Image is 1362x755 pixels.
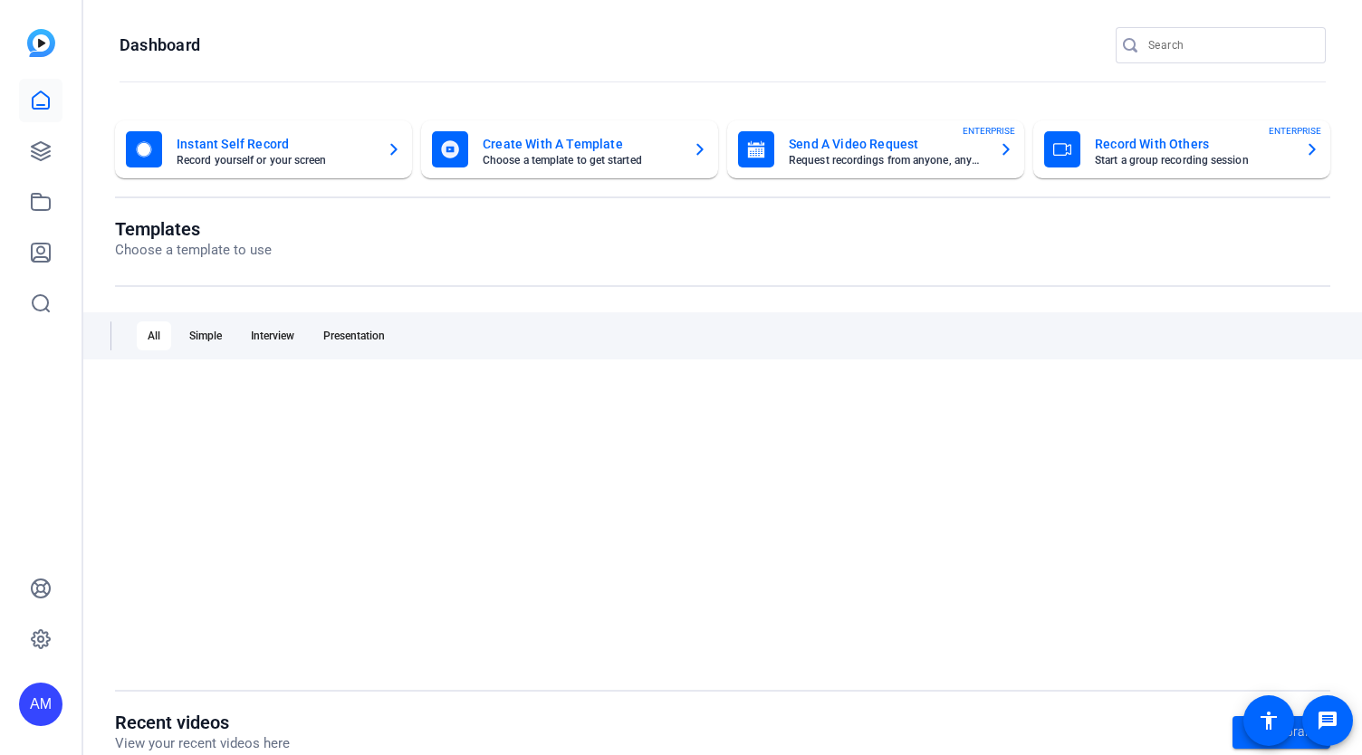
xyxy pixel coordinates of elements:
[115,712,290,733] h1: Recent videos
[1258,710,1280,731] mat-icon: accessibility
[178,321,233,350] div: Simple
[1317,710,1338,731] mat-icon: message
[1269,124,1321,138] span: ENTERPRISE
[115,218,272,240] h1: Templates
[1033,120,1330,178] button: Record With OthersStart a group recording sessionENTERPRISE
[27,29,55,57] img: blue-gradient.svg
[115,120,412,178] button: Instant Self RecordRecord yourself or your screen
[789,133,984,155] mat-card-title: Send A Video Request
[963,124,1015,138] span: ENTERPRISE
[177,155,372,166] mat-card-subtitle: Record yourself or your screen
[727,120,1024,178] button: Send A Video RequestRequest recordings from anyone, anywhereENTERPRISE
[115,240,272,261] p: Choose a template to use
[312,321,396,350] div: Presentation
[1095,155,1290,166] mat-card-subtitle: Start a group recording session
[240,321,305,350] div: Interview
[177,133,372,155] mat-card-title: Instant Self Record
[1233,716,1330,749] a: Go to library
[120,34,200,56] h1: Dashboard
[137,321,171,350] div: All
[1148,34,1311,56] input: Search
[483,133,678,155] mat-card-title: Create With A Template
[115,733,290,754] p: View your recent videos here
[1095,133,1290,155] mat-card-title: Record With Others
[483,155,678,166] mat-card-subtitle: Choose a template to get started
[421,120,718,178] button: Create With A TemplateChoose a template to get started
[789,155,984,166] mat-card-subtitle: Request recordings from anyone, anywhere
[19,683,62,726] div: AM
